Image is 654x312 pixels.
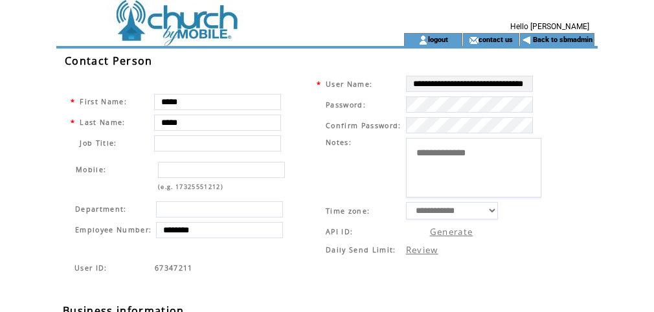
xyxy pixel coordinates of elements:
span: Last Name: [80,118,125,127]
img: backArrow.gif [522,35,532,45]
span: Notes: [326,138,352,147]
img: account_icon.gif [418,35,428,45]
span: Daily Send Limit: [326,245,396,254]
span: Department: [75,205,127,214]
a: Generate [430,226,473,238]
a: logout [428,35,448,43]
span: User Name: [326,80,372,89]
span: API ID: [326,227,353,236]
span: Hello [PERSON_NAME] [510,22,589,31]
img: contact_us_icon.gif [469,35,479,45]
span: Password: [326,100,366,109]
span: Indicates the agent code for sign up page with sales agent or reseller tracking code [155,263,193,273]
a: contact us [479,35,513,43]
span: Job Title: [80,139,117,148]
span: Time zone: [326,206,370,216]
span: Confirm Password: [326,121,401,130]
span: Employee Number: [75,225,152,234]
span: First Name: [80,97,127,106]
a: Back to sbmadmin [533,36,592,44]
span: Contact Person [65,54,153,68]
span: Mobile: [76,165,106,174]
a: Review [406,244,438,256]
span: (e.g. 17325551212) [158,183,223,191]
span: Indicates the agent code for sign up page with sales agent or reseller tracking code [74,263,107,273]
